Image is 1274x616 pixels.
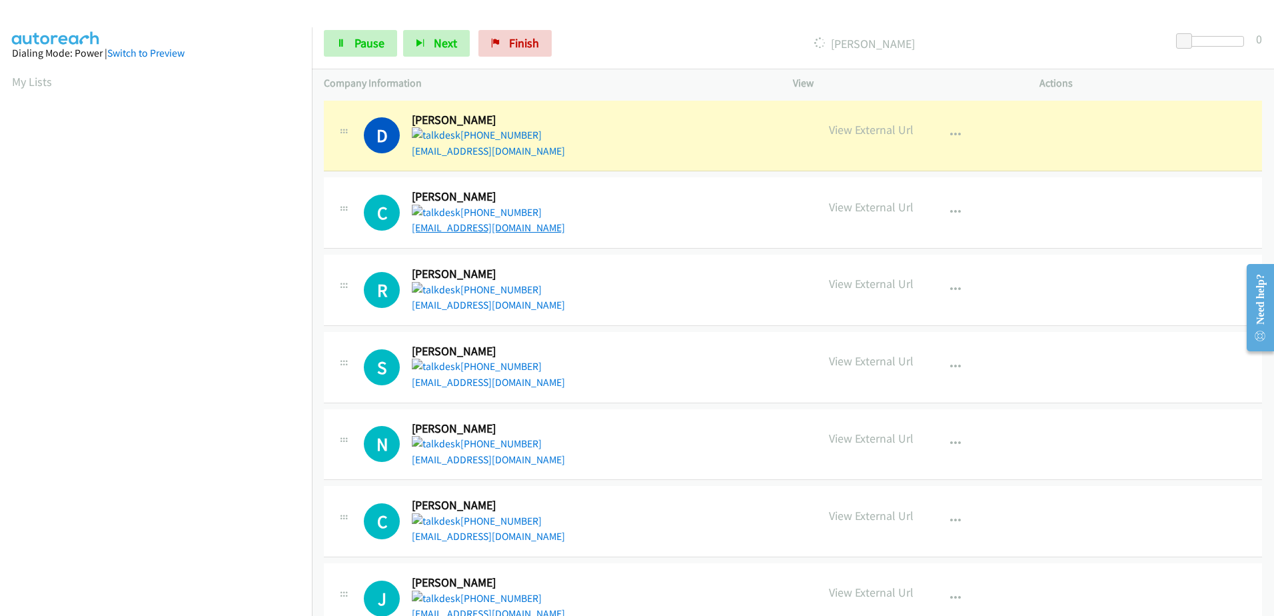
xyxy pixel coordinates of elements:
[412,437,542,450] a: [PHONE_NUMBER]
[412,592,542,605] a: [PHONE_NUMBER]
[793,75,1015,91] p: View
[412,453,565,466] a: [EMAIL_ADDRESS][DOMAIN_NAME]
[509,35,539,51] span: Finish
[412,129,542,141] a: [PHONE_NUMBER]
[354,35,384,51] span: Pause
[829,429,914,447] p: View External Url
[364,195,400,231] h1: C
[1039,75,1262,91] p: Actions
[12,74,52,89] a: My Lists
[364,426,400,462] div: The call is yet to be attempted
[412,515,542,527] a: [PHONE_NUMBER]
[412,591,460,607] img: talkdesk
[324,75,769,91] p: Company Information
[412,376,565,389] a: [EMAIL_ADDRESS][DOMAIN_NAME]
[412,189,551,205] h2: [PERSON_NAME]
[412,436,460,452] img: talkdesk
[364,272,400,308] h1: R
[570,35,1159,53] p: [PERSON_NAME]
[412,530,565,543] a: [EMAIL_ADDRESS][DOMAIN_NAME]
[412,344,551,359] h2: [PERSON_NAME]
[412,421,551,437] h2: [PERSON_NAME]
[324,30,397,57] a: Pause
[412,127,460,143] img: talkdesk
[364,195,400,231] div: The call is yet to be attempted
[412,513,460,529] img: talkdesk
[412,221,565,234] a: [EMAIL_ADDRESS][DOMAIN_NAME]
[364,349,400,385] div: The call is yet to be attempted
[829,198,914,216] p: View External Url
[1256,30,1262,48] div: 0
[364,349,400,385] h1: S
[412,145,565,157] a: [EMAIL_ADDRESS][DOMAIN_NAME]
[478,30,552,57] a: Finish
[829,121,914,139] p: View External Url
[412,267,551,282] h2: [PERSON_NAME]
[434,35,457,51] span: Next
[829,275,914,293] p: View External Url
[412,283,542,296] a: [PHONE_NUMBER]
[364,503,400,539] h1: C
[829,507,914,525] p: View External Url
[107,47,185,59] a: Switch to Preview
[12,45,300,61] div: Dialing Mode: Power |
[412,205,460,221] img: talkdesk
[403,30,470,57] button: Next
[412,282,460,298] img: talkdesk
[364,503,400,539] div: The call is yet to be attempted
[412,206,542,219] a: [PHONE_NUMBER]
[412,498,551,513] h2: [PERSON_NAME]
[1183,36,1244,47] div: Delay between calls (in seconds)
[412,359,460,375] img: talkdesk
[1235,255,1274,361] iframe: Resource Center
[412,299,565,311] a: [EMAIL_ADDRESS][DOMAIN_NAME]
[412,575,551,591] h2: [PERSON_NAME]
[364,117,400,153] h1: D
[364,426,400,462] h1: N
[412,113,551,128] h2: [PERSON_NAME]
[829,583,914,601] p: View External Url
[412,360,542,373] a: [PHONE_NUMBER]
[829,352,914,370] p: View External Url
